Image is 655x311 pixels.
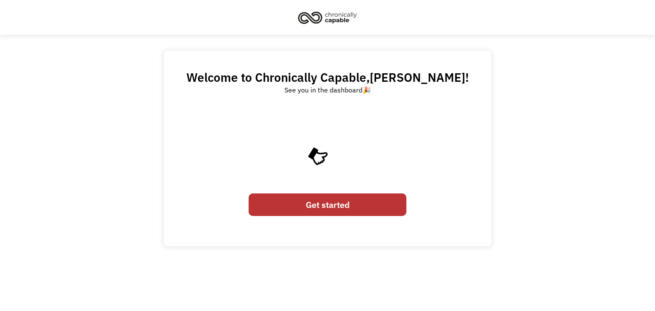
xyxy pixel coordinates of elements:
[296,8,359,27] img: Chronically Capable logo
[362,86,371,94] a: 🎉
[249,193,406,216] a: Get started
[249,189,406,220] form: Email Form
[186,70,469,85] h2: Welcome to Chronically Capable, !
[370,69,465,85] span: [PERSON_NAME]
[284,85,371,95] div: See you in the dashboard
